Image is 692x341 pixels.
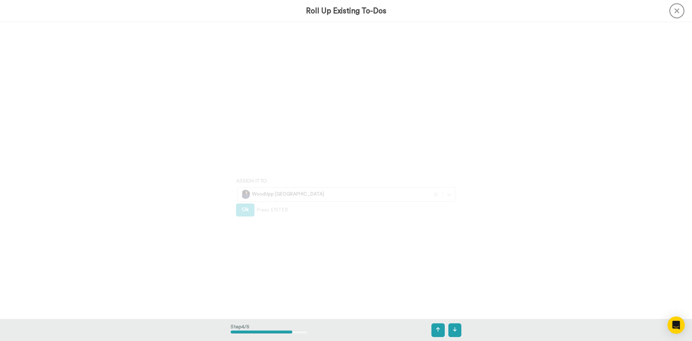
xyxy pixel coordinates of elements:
div: Step 4 / 5 [231,320,307,341]
div: WoodUpp [GEOGRAPHIC_DATA] [241,190,426,199]
span: Ok [242,207,249,212]
h4: Assign It To [236,178,456,183]
h3: Roll Up Existing To-Dos [306,7,386,15]
span: Press ENTER [256,206,288,214]
button: Ok [236,204,254,217]
img: 66546940-14f6-4e07-b061-0f64fbfd6493-1589472754.jpg [241,190,250,199]
div: Open Intercom Messenger [667,316,685,334]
